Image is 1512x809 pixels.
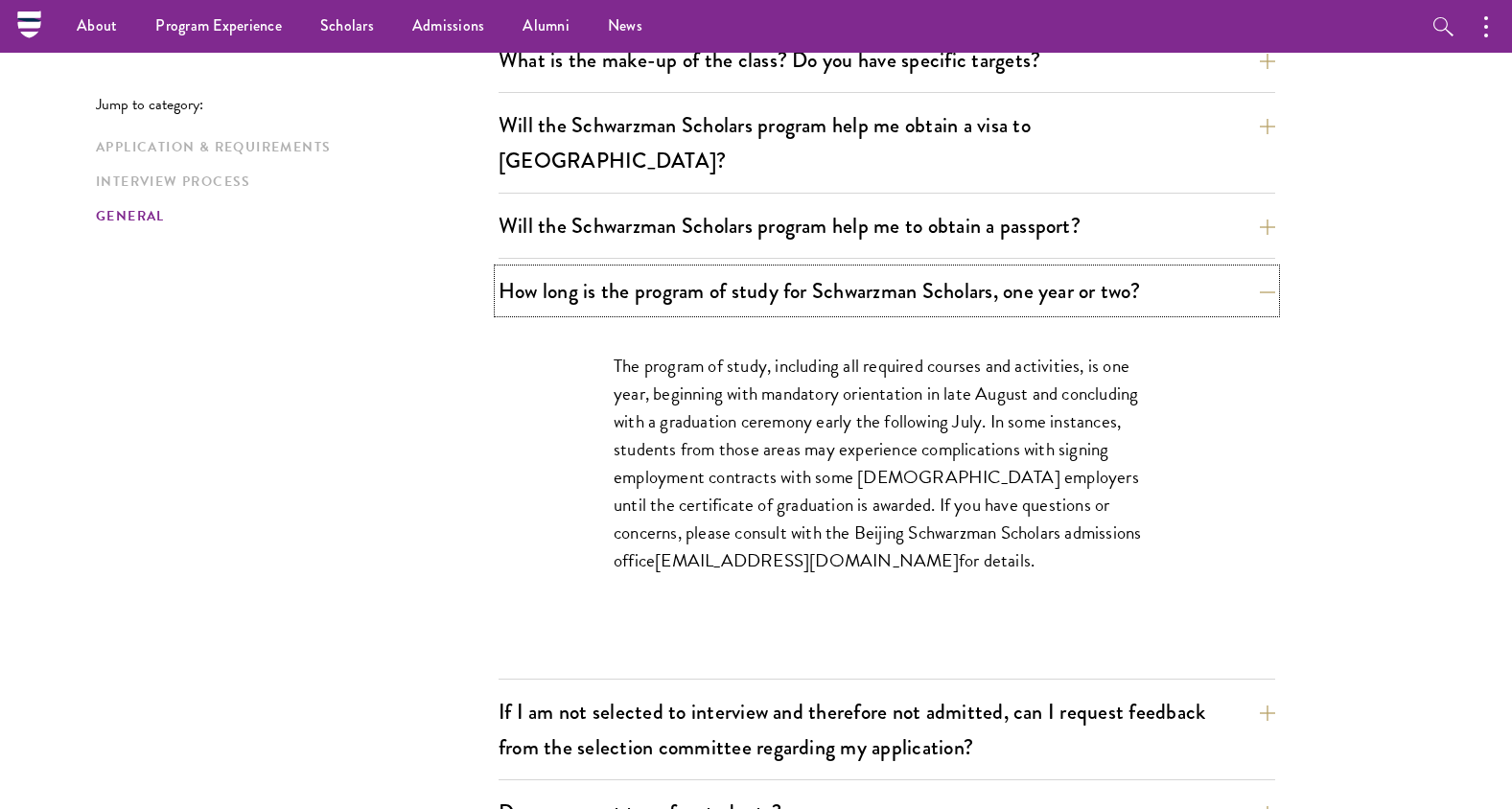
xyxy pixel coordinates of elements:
[96,96,499,113] p: Jump to category:
[499,204,1275,247] button: Will the Schwarzman Scholars program help me to obtain a passport?
[499,690,1275,769] button: If I am not selected to interview and therefore not admitted, can I request feedback from the sel...
[499,269,1275,312] button: How long is the program of study for Schwarzman Scholars, one year or two?
[614,352,1160,575] p: The program of study, including all required courses and activities, is one year, beginning with ...
[96,137,487,157] a: Application & Requirements
[499,104,1275,182] button: Will the Schwarzman Scholars program help me obtain a visa to [GEOGRAPHIC_DATA]?
[96,206,487,226] a: General
[96,172,487,192] a: Interview Process
[499,38,1275,81] button: What is the make-up of the class? Do you have specific targets?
